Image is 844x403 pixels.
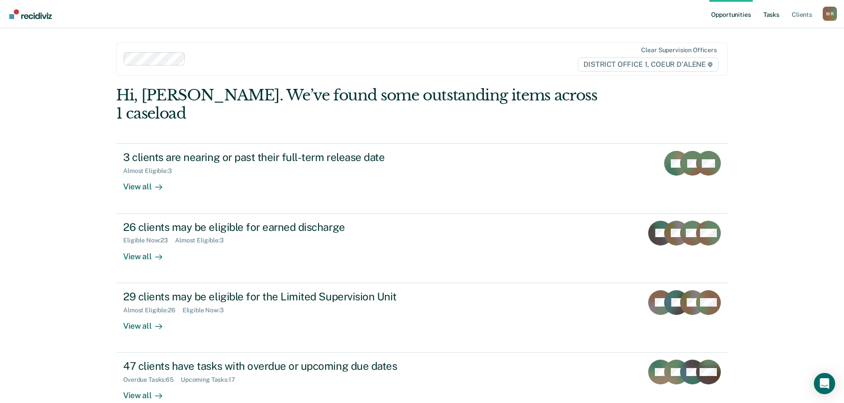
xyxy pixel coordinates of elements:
[116,214,728,283] a: 26 clients may be eligible for earned dischargeEligible Now:23Almost Eligible:3View all
[123,167,179,175] div: Almost Eligible : 3
[123,314,173,331] div: View all
[123,376,181,384] div: Overdue Tasks : 65
[116,86,606,123] div: Hi, [PERSON_NAME]. We’ve found some outstanding items across 1 caseload
[641,46,716,54] div: Clear supervision officers
[123,307,183,314] div: Almost Eligible : 26
[116,283,728,353] a: 29 clients may be eligible for the Limited Supervision UnitAlmost Eligible:26Eligible Now:3View all
[175,237,231,244] div: Almost Eligible : 3
[181,376,242,384] div: Upcoming Tasks : 17
[823,7,837,21] div: W R
[123,151,434,164] div: 3 clients are nearing or past their full-term release date
[183,307,231,314] div: Eligible Now : 3
[123,360,434,372] div: 47 clients have tasks with overdue or upcoming due dates
[123,221,434,234] div: 26 clients may be eligible for earned discharge
[116,143,728,213] a: 3 clients are nearing or past their full-term release dateAlmost Eligible:3View all
[578,58,719,72] span: DISTRICT OFFICE 1, COEUR D'ALENE
[123,244,173,261] div: View all
[814,373,835,394] div: Open Intercom Messenger
[123,175,173,192] div: View all
[9,9,52,19] img: Recidiviz
[123,290,434,303] div: 29 clients may be eligible for the Limited Supervision Unit
[823,7,837,21] button: Profile dropdown button
[123,384,173,401] div: View all
[123,237,175,244] div: Eligible Now : 23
